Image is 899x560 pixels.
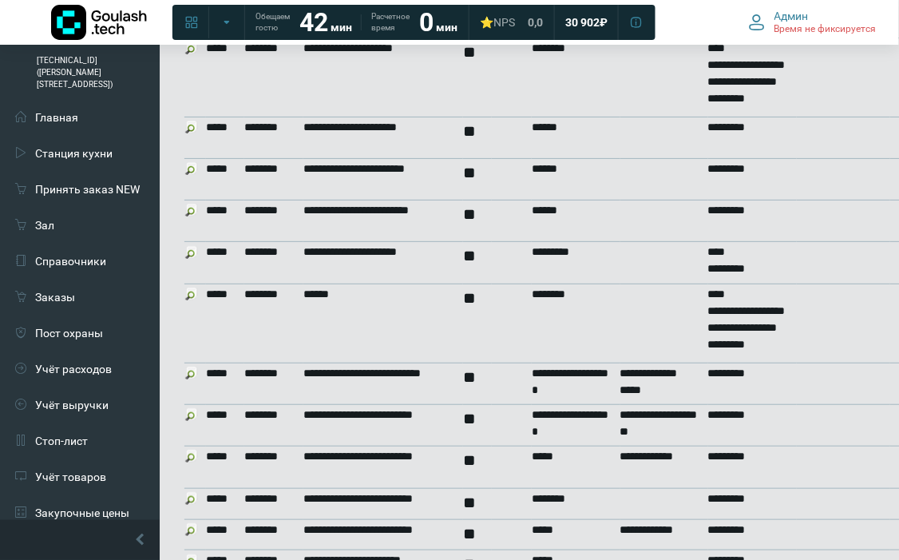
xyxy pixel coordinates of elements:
[600,15,608,30] span: ₽
[419,7,434,38] strong: 0
[371,11,410,34] span: Расчетное время
[774,9,809,23] span: Админ
[739,6,886,39] button: Админ Время не фиксируется
[493,16,515,29] span: NPS
[51,5,147,40] img: Логотип компании Goulash.tech
[436,21,457,34] span: мин
[774,23,877,36] span: Время не фиксируется
[528,15,543,30] span: 0,0
[480,15,515,30] div: ⭐
[331,21,352,34] span: мин
[299,7,328,38] strong: 42
[255,11,290,34] span: Обещаем гостю
[556,8,617,37] a: 30 902 ₽
[565,15,600,30] span: 30 902
[246,8,467,37] a: Обещаем гостю 42 мин Расчетное время 0 мин
[470,8,552,37] a: ⭐NPS 0,0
